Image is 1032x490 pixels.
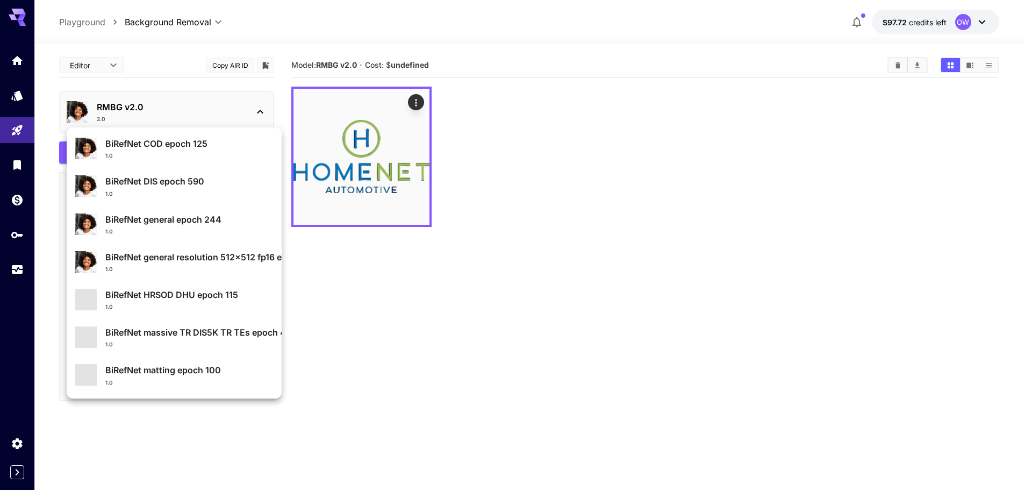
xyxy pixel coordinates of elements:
[105,379,113,387] p: 1.0
[75,322,273,353] div: BiRefNet massive TR DIS5K TR TEs epoch 4201.0
[105,137,273,150] p: BiRefNet COD epoch 125
[75,209,273,240] div: BiRefNet general epoch 2441.0
[105,251,273,264] p: BiRefNet general resolution 512x512 fp16 epoch 216
[105,152,113,160] p: 1.0
[105,326,273,339] p: BiRefNet massive TR DIS5K TR TEs epoch 420
[105,228,113,236] p: 1.0
[75,246,273,278] div: BiRefNet general resolution 512x512 fp16 epoch 2161.0
[105,213,273,226] p: BiRefNet general epoch 244
[75,359,273,390] div: BiRefNet matting epoch 1001.0
[105,190,113,198] p: 1.0
[105,265,113,273] p: 1.0
[105,288,273,301] p: BiRefNet HRSOD DHU epoch 115
[105,303,113,311] p: 1.0
[105,340,113,349] p: 1.0
[105,364,273,377] p: BiRefNet matting epoch 100
[75,284,273,315] div: BiRefNet HRSOD DHU epoch 1151.0
[75,133,273,164] div: BiRefNet COD epoch 1251.0
[75,171,273,202] div: BiRefNet DIS epoch 5901.0
[105,175,273,188] p: BiRefNet DIS epoch 590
